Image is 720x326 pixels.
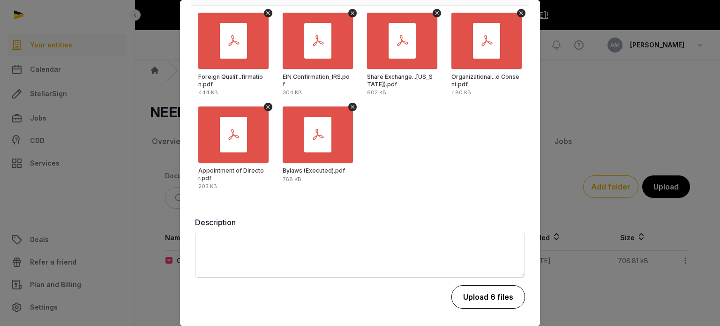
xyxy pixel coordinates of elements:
button: Upload 6 files [451,285,525,309]
div: 602 KB [367,90,386,95]
button: Remove file [348,9,357,17]
button: Remove file [348,103,357,111]
div: Organizational Board Consent.pdf [451,73,519,88]
div: Appointment of Director.pdf [198,167,266,182]
div: 304 KB [283,90,302,95]
button: Remove file [264,9,272,17]
div: 768 KB [283,177,301,182]
div: 203 KB [198,184,217,189]
button: Remove file [264,103,272,111]
div: 444 KB [198,90,218,95]
div: Foreign Qualification Confirmation.pdf [198,73,266,88]
div: 480 KB [451,90,471,95]
button: Remove file [517,9,525,17]
div: Share Exchange Agreement (Singapore - Delaware).pdf [367,73,435,88]
div: EIN Confirmation_IRS.pdf [283,73,351,88]
iframe: Chat Widget [673,281,720,326]
button: Remove file [433,9,441,17]
div: Bylaws (Executed).pdf [283,167,345,174]
label: Description [195,217,525,228]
